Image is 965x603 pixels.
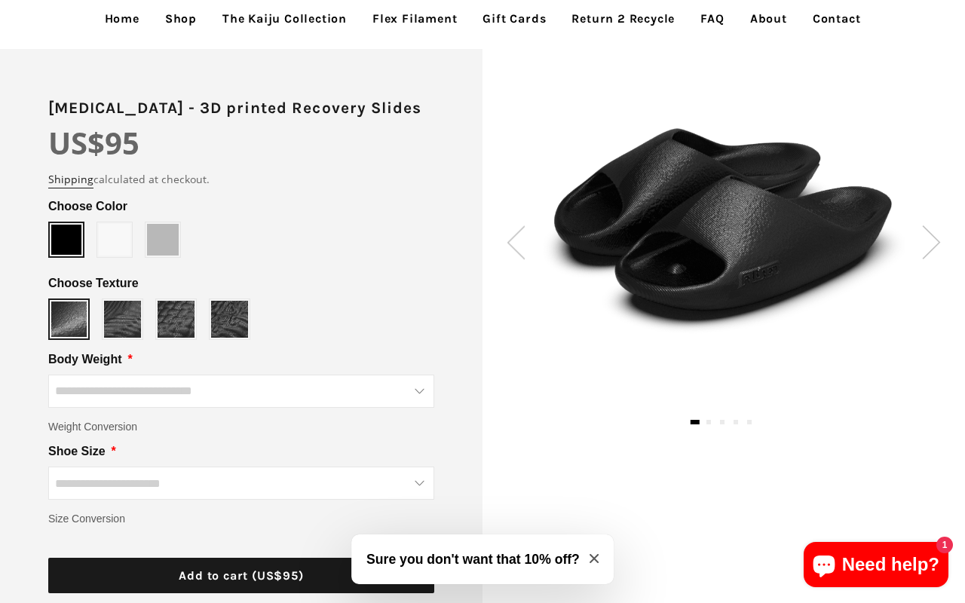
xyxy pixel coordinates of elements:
button: 2 [706,420,711,424]
div: calculated at checkout. [48,171,434,188]
button: 4 [734,420,738,424]
img: SVG Icon [507,225,525,259]
button: Add to cart (US$95) [48,558,434,594]
img: SVG Icon [922,225,941,259]
img: https://cdn.shopify.com/s/files/1/2395/9785/files/Texture-Gyri.png?v=1740121242 [211,301,248,338]
span: Weight Conversion [48,418,137,435]
img: https://cdn.shopify.com/s/files/1/2395/9785/files/Texture-Slate.png?v=1740121210 [51,301,87,337]
span: Body Weight [48,350,124,369]
img: https://cdn.shopify.com/s/files/1/2395/9785/files/Texture-Eirean.png?v=1740121219 [104,301,141,338]
inbox-online-store-chat: Shopify online store chat [799,542,953,591]
button: 5 [747,420,752,424]
input: Shoe Size [48,467,434,500]
span: Size Conversion [48,510,125,527]
img: Slate-Black [543,111,905,340]
button: 3 [720,420,725,424]
button: 1 [691,420,700,424]
span: Shoe Size [48,442,109,461]
span: Choose Texture [48,274,142,292]
span: US$95 [48,122,139,164]
span: Choose Color [48,197,130,216]
input: Body Weight [48,375,434,408]
img: https://cdn.shopify.com/s/files/1/2395/9785/files/Texture-Weave.png?v=1740121232 [158,301,195,338]
a: Shipping [48,172,93,188]
h2: [MEDICAL_DATA] - 3D printed Recovery Slides [48,97,434,119]
span: (US$95) [252,568,304,583]
span: Add to cart [179,568,303,583]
